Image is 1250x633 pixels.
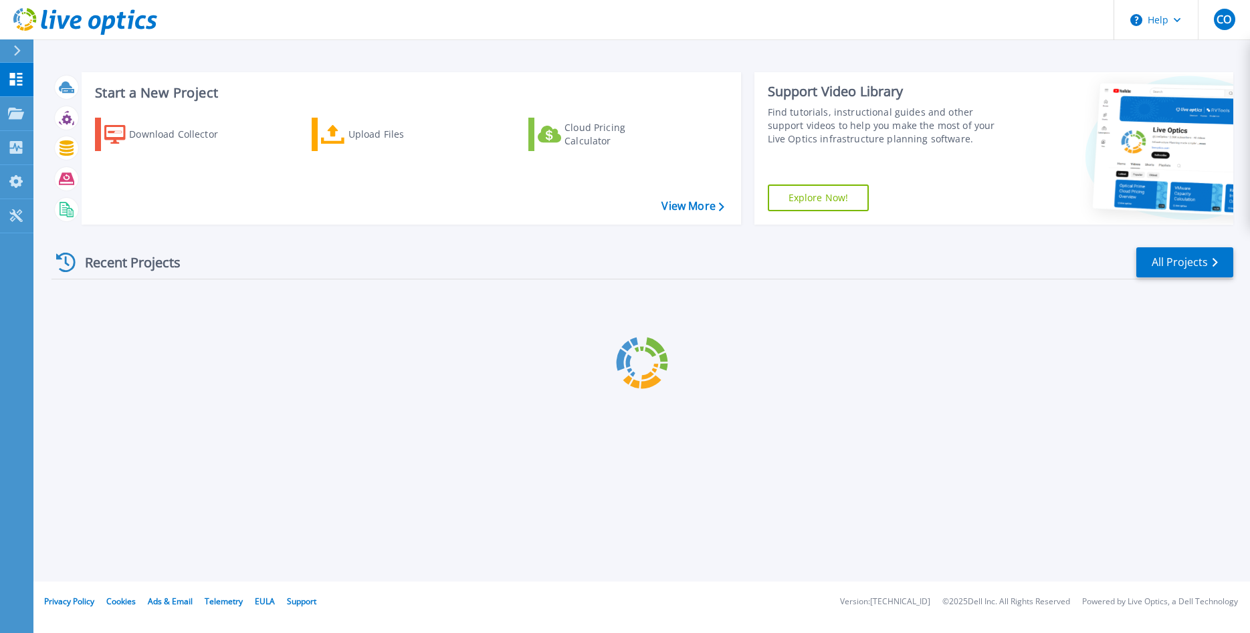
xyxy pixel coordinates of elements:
div: Find tutorials, instructional guides and other support videos to help you make the most of your L... [768,106,1012,146]
h3: Start a New Project [95,86,724,100]
a: Cloud Pricing Calculator [528,118,678,151]
a: Ads & Email [148,596,193,607]
a: Support [287,596,316,607]
div: Download Collector [129,121,236,148]
span: CO [1217,14,1231,25]
a: Download Collector [95,118,244,151]
a: View More [661,200,724,213]
div: Cloud Pricing Calculator [564,121,671,148]
a: Explore Now! [768,184,869,211]
div: Support Video Library [768,83,1012,100]
a: All Projects [1136,247,1233,277]
a: EULA [255,596,275,607]
li: Powered by Live Optics, a Dell Technology [1082,598,1238,606]
div: Upload Files [348,121,455,148]
div: Recent Projects [51,246,199,279]
li: © 2025 Dell Inc. All Rights Reserved [942,598,1070,606]
a: Privacy Policy [44,596,94,607]
a: Cookies [106,596,136,607]
li: Version: [TECHNICAL_ID] [840,598,930,606]
a: Telemetry [205,596,243,607]
a: Upload Files [312,118,461,151]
